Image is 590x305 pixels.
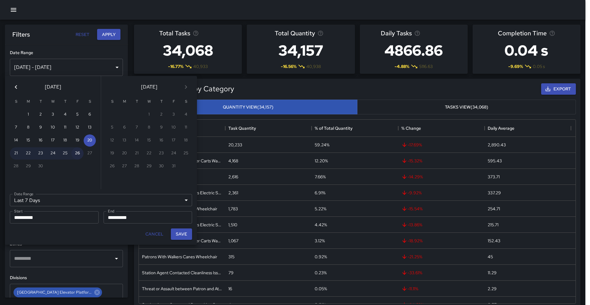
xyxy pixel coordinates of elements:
button: Cancel [143,228,166,240]
span: Tuesday [131,96,142,108]
button: 4 [59,109,71,121]
button: 12 [71,121,84,134]
button: 26 [71,147,84,160]
button: 19 [71,134,84,147]
span: Wednesday [144,96,155,108]
button: 23 [34,147,47,160]
span: Saturday [180,96,191,108]
button: 8 [22,121,34,134]
span: Sunday [10,96,22,108]
button: 2 [34,109,47,121]
label: End [108,208,114,214]
span: [DATE] [45,83,61,91]
button: 6 [84,109,96,121]
div: Last 7 Days [10,194,192,206]
button: 9 [34,121,47,134]
span: [DATE] [141,83,157,91]
button: 25 [59,147,71,160]
label: Start [14,208,22,214]
button: 14 [10,134,22,147]
button: 11 [59,121,71,134]
label: Date Range [14,191,33,196]
button: Previous month [10,81,22,93]
button: 16 [34,134,47,147]
span: Thursday [156,96,167,108]
span: Sunday [107,96,118,108]
button: 3 [47,109,59,121]
button: 20 [84,134,96,147]
button: 7 [10,121,22,134]
button: 21 [10,147,22,160]
button: 13 [84,121,96,134]
button: 17 [47,134,59,147]
span: Tuesday [35,96,46,108]
button: 10 [47,121,59,134]
span: Thursday [60,96,71,108]
span: Friday [168,96,179,108]
span: Friday [72,96,83,108]
span: Wednesday [47,96,58,108]
button: 1 [22,109,34,121]
span: Monday [23,96,34,108]
button: 18 [59,134,71,147]
button: Save [171,228,192,240]
button: 24 [47,147,59,160]
button: 22 [22,147,34,160]
span: Saturday [84,96,95,108]
button: 5 [71,109,84,121]
span: Monday [119,96,130,108]
button: 15 [22,134,34,147]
